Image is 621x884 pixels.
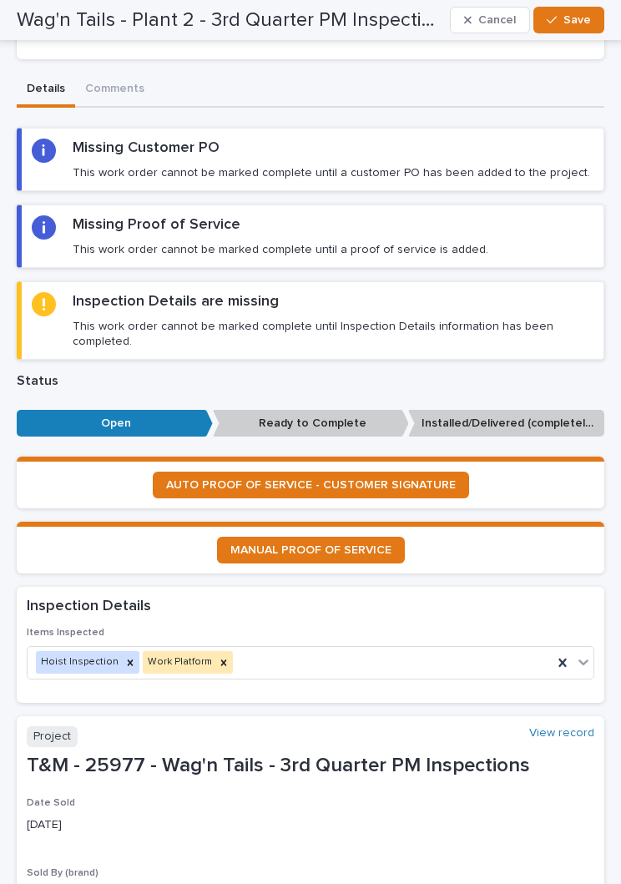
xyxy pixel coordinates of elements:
span: Date Sold [27,798,75,808]
p: Installed/Delivered (completely done) [408,410,604,437]
p: Open [17,410,213,437]
div: Hoist Inspection [36,651,121,674]
span: Cancel [478,13,516,28]
a: AUTO PROOF OF SERVICE - CUSTOMER SIGNATURE [153,472,469,498]
a: MANUAL PROOF OF SERVICE [217,537,405,563]
p: This work order cannot be marked complete until a proof of service is added. [73,242,488,257]
h2: Wag'n Tails - Plant 2 - 3rd Quarter PM Inspections [17,8,443,33]
span: Items Inspected [27,628,104,638]
h2: Inspection Details are missing [73,292,279,312]
a: View record [529,726,594,740]
p: [DATE] [27,816,594,834]
p: Project [27,726,78,747]
p: T&M - 25977 - Wag'n Tails - 3rd Quarter PM Inspections [27,754,594,778]
span: Sold By (brand) [27,868,98,878]
button: Save [533,7,604,33]
h2: Missing Proof of Service [73,215,240,235]
button: Cancel [450,7,530,33]
span: MANUAL PROOF OF SERVICE [230,544,391,556]
span: AUTO PROOF OF SERVICE - CUSTOMER SIGNATURE [166,479,456,491]
div: Work Platform [143,651,215,674]
button: Details [17,73,75,108]
h2: Inspection Details [27,597,151,617]
p: Ready to Complete [213,410,409,437]
p: Status [17,373,604,389]
p: This work order cannot be marked complete until a customer PO has been added to the project. [73,165,590,180]
button: Comments [75,73,154,108]
h2: Missing Customer PO [73,139,220,159]
span: Save [563,13,591,28]
p: This work order cannot be marked complete until Inspection Details information has been completed. [73,319,593,349]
